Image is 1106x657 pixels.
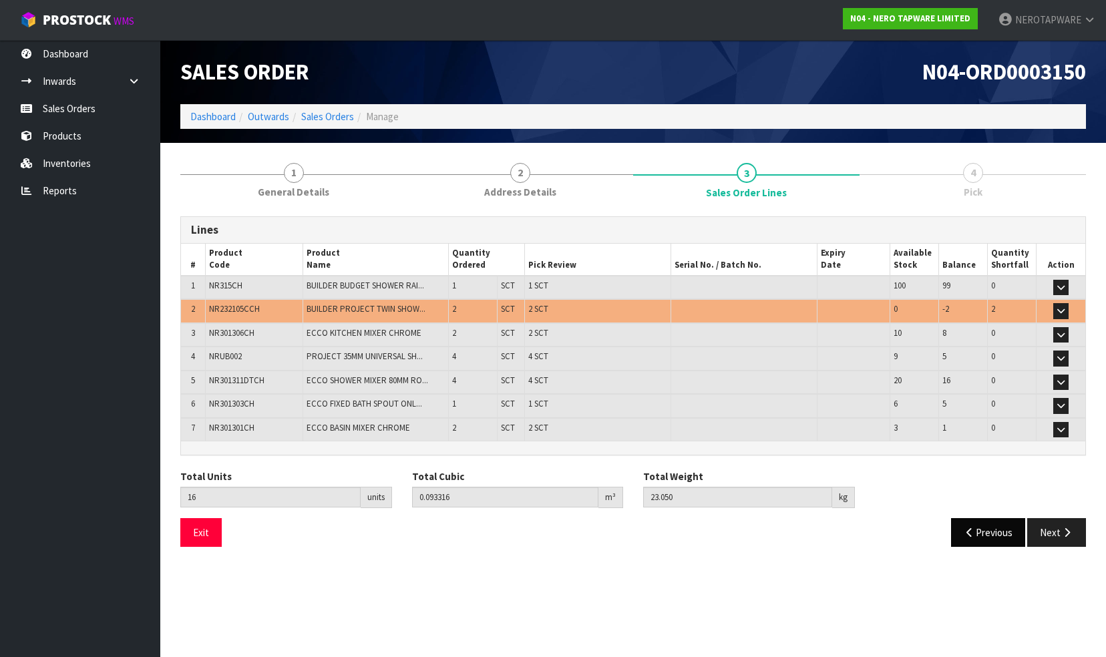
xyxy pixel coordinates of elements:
[191,303,195,314] span: 2
[180,58,309,85] span: Sales Order
[180,469,232,483] label: Total Units
[894,375,902,386] span: 20
[284,163,304,183] span: 1
[894,422,898,433] span: 3
[528,327,548,339] span: 2 SCT
[248,110,289,123] a: Outwards
[671,244,817,276] th: Serial No. / Batch No.
[598,487,623,508] div: m³
[942,351,946,362] span: 5
[832,487,855,508] div: kg
[894,303,898,314] span: 0
[737,163,757,183] span: 3
[501,351,515,362] span: SCT
[191,375,195,386] span: 5
[528,351,548,362] span: 4 SCT
[452,375,456,386] span: 4
[991,422,995,433] span: 0
[180,487,361,507] input: Total Units
[528,422,548,433] span: 2 SCT
[452,327,456,339] span: 2
[894,280,906,291] span: 100
[942,398,946,409] span: 5
[528,398,548,409] span: 1 SCT
[209,327,254,339] span: NR301306CH
[114,15,134,27] small: WMS
[307,351,423,362] span: PROJECT 35MM UNIVERSAL SH...
[942,422,946,433] span: 1
[303,244,449,276] th: Product Name
[963,163,983,183] span: 4
[894,351,898,362] span: 9
[307,327,421,339] span: ECCO KITCHEN MIXER CHROME
[988,244,1037,276] th: Quantity Shortfall
[939,244,988,276] th: Balance
[991,303,995,314] span: 2
[528,303,548,314] span: 2 SCT
[452,303,456,314] span: 2
[412,469,464,483] label: Total Cubic
[452,422,456,433] span: 2
[817,244,890,276] th: Expiry Date
[528,375,548,386] span: 4 SCT
[366,110,399,123] span: Manage
[412,487,599,507] input: Total Cubic
[942,280,950,291] span: 99
[501,303,515,314] span: SCT
[301,110,354,123] a: Sales Orders
[964,185,982,199] span: Pick
[894,327,902,339] span: 10
[850,13,970,24] strong: N04 - NERO TAPWARE LIMITED
[501,280,515,291] span: SCT
[180,206,1086,557] span: Sales Order Lines
[991,398,995,409] span: 0
[452,280,456,291] span: 1
[1037,244,1085,276] th: Action
[643,487,832,507] input: Total Weight
[307,280,424,291] span: BUILDER BUDGET SHOWER RAI...
[501,327,515,339] span: SCT
[209,351,242,362] span: NRUB002
[191,327,195,339] span: 3
[191,351,195,362] span: 4
[501,398,515,409] span: SCT
[528,280,548,291] span: 1 SCT
[209,375,264,386] span: NR301311DTCH
[449,244,525,276] th: Quantity Ordered
[890,244,939,276] th: Available Stock
[191,224,1075,236] h3: Lines
[20,11,37,28] img: cube-alt.png
[894,398,898,409] span: 6
[209,422,254,433] span: NR301301CH
[942,327,946,339] span: 8
[209,303,260,314] span: NR232105CCH
[991,375,995,386] span: 0
[307,422,410,433] span: ECCO BASIN MIXER CHROME
[180,518,222,547] button: Exit
[484,185,556,199] span: Address Details
[501,375,515,386] span: SCT
[525,244,671,276] th: Pick Review
[190,110,236,123] a: Dashboard
[991,327,995,339] span: 0
[209,280,242,291] span: NR315CH
[991,280,995,291] span: 0
[307,303,425,314] span: BUILDER PROJECT TWIN SHOW...
[181,244,205,276] th: #
[307,375,428,386] span: ECCO SHOWER MIXER 80MM RO...
[361,487,392,508] div: units
[43,11,111,29] span: ProStock
[191,398,195,409] span: 6
[191,422,195,433] span: 7
[951,518,1026,547] button: Previous
[191,280,195,291] span: 1
[501,422,515,433] span: SCT
[209,398,254,409] span: NR301303CH
[307,398,422,409] span: ECCO FIXED BATH SPOUT ONL...
[942,303,949,314] span: -2
[510,163,530,183] span: 2
[643,469,703,483] label: Total Weight
[942,375,950,386] span: 16
[452,351,456,362] span: 4
[452,398,456,409] span: 1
